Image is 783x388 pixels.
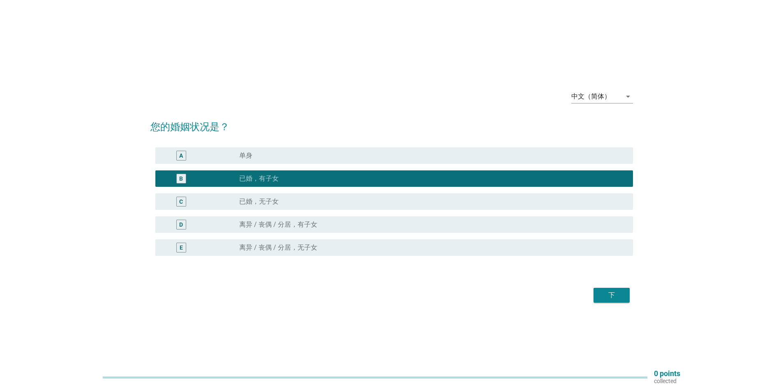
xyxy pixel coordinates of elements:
[239,197,279,206] label: 已婚，无子女
[180,243,183,252] div: E
[179,151,183,160] div: A
[600,290,623,300] div: 下
[654,377,680,385] p: collected
[594,288,630,303] button: 下
[179,197,183,206] div: C
[623,92,633,101] i: arrow_drop_down
[239,220,317,229] label: 离异 / 丧偶 / 分居，有子女
[239,174,279,183] label: 已婚，有子女
[179,174,183,183] div: B
[179,220,183,229] div: D
[571,93,611,100] div: 中文（简体）
[239,243,317,252] label: 离异 / 丧偶 / 分居，无子女
[239,152,252,160] label: 单身
[150,111,633,134] h2: 您的婚姻状况是？
[654,370,680,377] p: 0 points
